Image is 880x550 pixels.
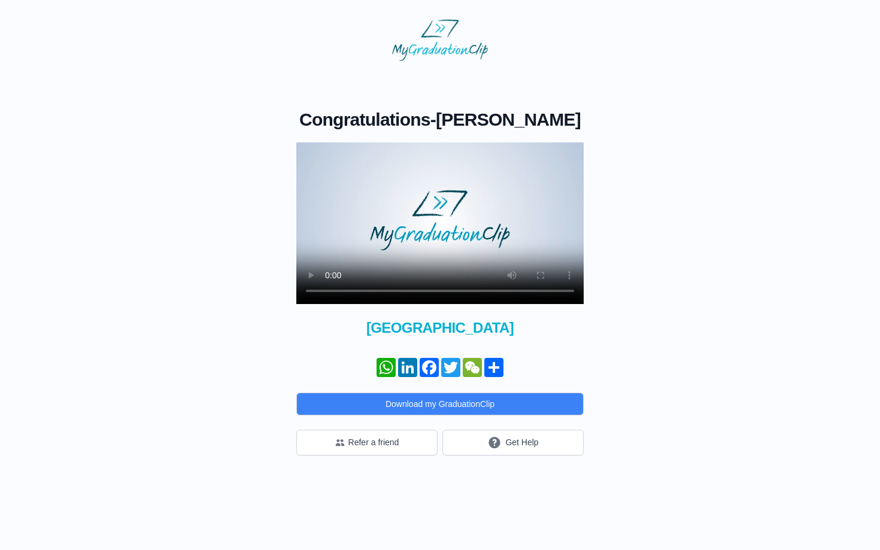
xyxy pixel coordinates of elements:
[483,358,505,377] a: Share
[436,110,581,129] span: [PERSON_NAME]
[462,358,483,377] a: WeChat
[397,358,418,377] a: LinkedIn
[296,318,584,338] span: [GEOGRAPHIC_DATA]
[296,109,584,130] h1: -
[296,393,584,415] button: Download my GraduationClip
[442,430,584,455] button: Get Help
[392,19,488,61] img: MyGraduationClip
[418,358,440,377] a: Facebook
[296,430,438,455] button: Refer a friend
[375,358,397,377] a: WhatsApp
[299,110,430,129] span: Congratulations
[440,358,462,377] a: Twitter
